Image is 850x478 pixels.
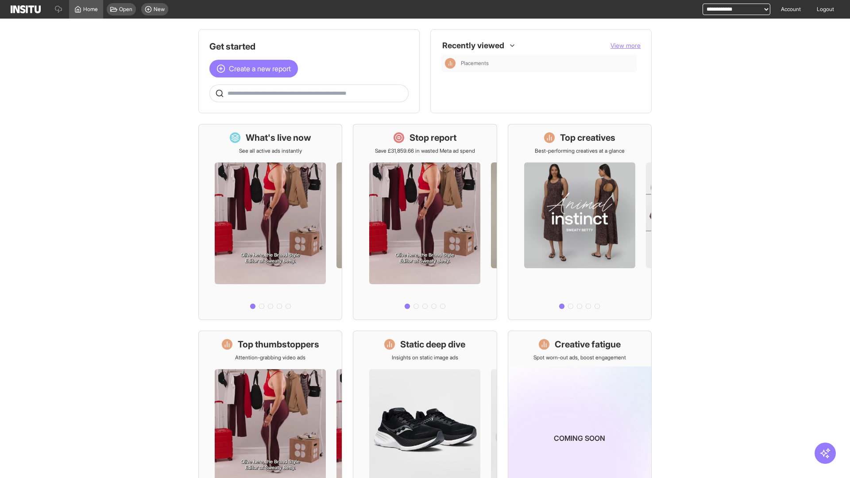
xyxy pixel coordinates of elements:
[209,60,298,77] button: Create a new report
[410,131,456,144] h1: Stop report
[229,63,291,74] span: Create a new report
[239,147,302,154] p: See all active ads instantly
[400,338,465,351] h1: Static deep dive
[11,5,41,13] img: Logo
[461,60,634,67] span: Placements
[209,40,409,53] h1: Get started
[353,124,497,320] a: Stop reportSave £31,859.66 in wasted Meta ad spend
[375,147,475,154] p: Save £31,859.66 in wasted Meta ad spend
[610,41,641,50] button: View more
[154,6,165,13] span: New
[198,124,342,320] a: What's live nowSee all active ads instantly
[119,6,132,13] span: Open
[238,338,319,351] h1: Top thumbstoppers
[535,147,625,154] p: Best-performing creatives at a glance
[246,131,311,144] h1: What's live now
[392,354,458,361] p: Insights on static image ads
[610,42,641,49] span: View more
[560,131,615,144] h1: Top creatives
[508,124,652,320] a: Top creativesBest-performing creatives at a glance
[235,354,305,361] p: Attention-grabbing video ads
[461,60,489,67] span: Placements
[445,58,456,69] div: Insights
[83,6,98,13] span: Home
